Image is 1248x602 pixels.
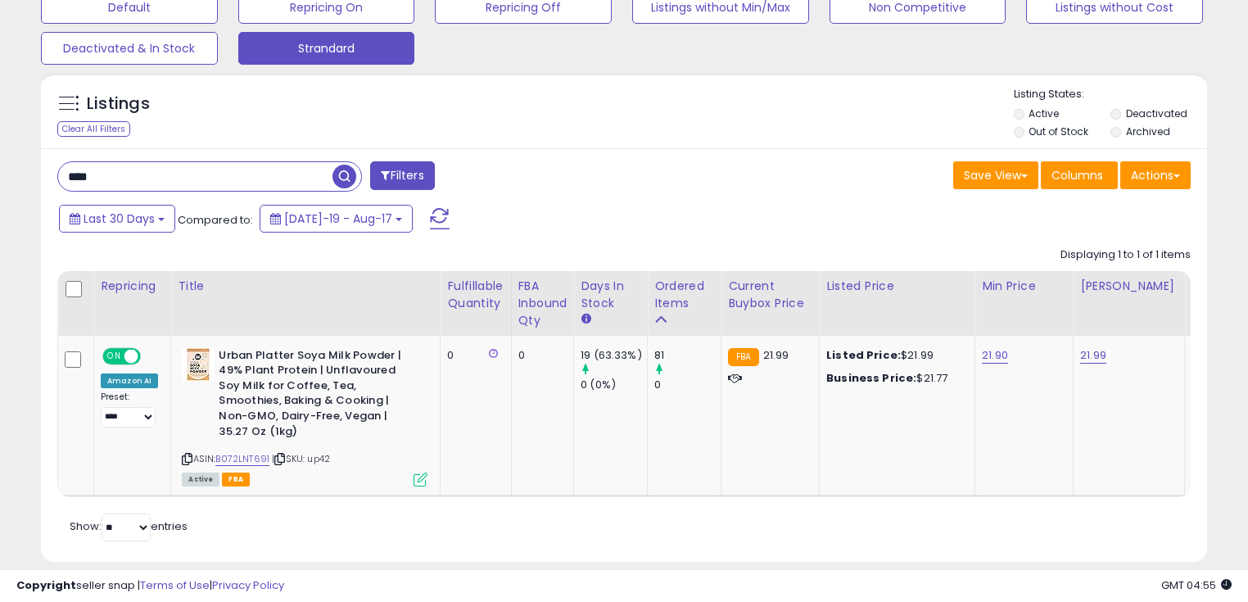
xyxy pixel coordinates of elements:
[447,348,498,363] div: 0
[1051,167,1103,183] span: Columns
[16,578,284,594] div: seller snap | |
[222,473,250,487] span: FBA
[70,518,188,534] span: Show: entries
[87,93,150,115] h5: Listings
[826,370,916,386] b: Business Price:
[59,205,175,233] button: Last 30 Days
[1126,106,1187,120] label: Deactivated
[57,121,130,137] div: Clear All Filters
[581,348,647,363] div: 19 (63.33%)
[581,312,590,327] small: Days In Stock.
[138,349,165,363] span: OFF
[826,278,968,295] div: Listed Price
[140,577,210,593] a: Terms of Use
[447,278,504,312] div: Fulfillable Quantity
[982,278,1066,295] div: Min Price
[826,348,962,363] div: $21.99
[982,347,1008,364] a: 21.90
[182,348,215,381] img: 41-5nurKCFL._SL40_.jpg
[581,378,647,392] div: 0 (0%)
[728,348,758,366] small: FBA
[1041,161,1118,189] button: Columns
[763,347,789,363] span: 21.99
[101,278,164,295] div: Repricing
[272,452,330,465] span: | SKU: up42
[219,348,418,443] b: Urban Platter Soya Milk Powder | 49% Plant Protein | Unflavoured Soy Milk for Coffee, Tea, Smooth...
[284,210,392,227] span: [DATE]-19 - Aug-17
[178,278,433,295] div: Title
[370,161,434,190] button: Filters
[101,373,158,388] div: Amazon AI
[826,371,962,386] div: $21.77
[182,473,219,487] span: All listings currently available for purchase on Amazon
[212,577,284,593] a: Privacy Policy
[953,161,1038,189] button: Save View
[1080,278,1178,295] div: [PERSON_NAME]
[1060,247,1191,263] div: Displaying 1 to 1 of 1 items
[728,278,812,312] div: Current Buybox Price
[178,212,253,228] span: Compared to:
[518,278,567,329] div: FBA inbound Qty
[238,32,415,65] button: Strandard
[826,347,901,363] b: Listed Price:
[215,452,269,466] a: B072LNT691
[581,278,640,312] div: Days In Stock
[101,392,158,428] div: Preset:
[1029,124,1088,138] label: Out of Stock
[1120,161,1191,189] button: Actions
[1126,124,1170,138] label: Archived
[84,210,155,227] span: Last 30 Days
[1014,87,1208,102] p: Listing States:
[260,205,413,233] button: [DATE]-19 - Aug-17
[182,348,427,485] div: ASIN:
[654,348,721,363] div: 81
[518,348,562,363] div: 0
[41,32,218,65] button: Deactivated & In Stock
[16,577,76,593] strong: Copyright
[1080,347,1106,364] a: 21.99
[654,278,714,312] div: Ordered Items
[1029,106,1059,120] label: Active
[1161,577,1232,593] span: 2025-09-17 04:55 GMT
[104,349,124,363] span: ON
[654,378,721,392] div: 0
